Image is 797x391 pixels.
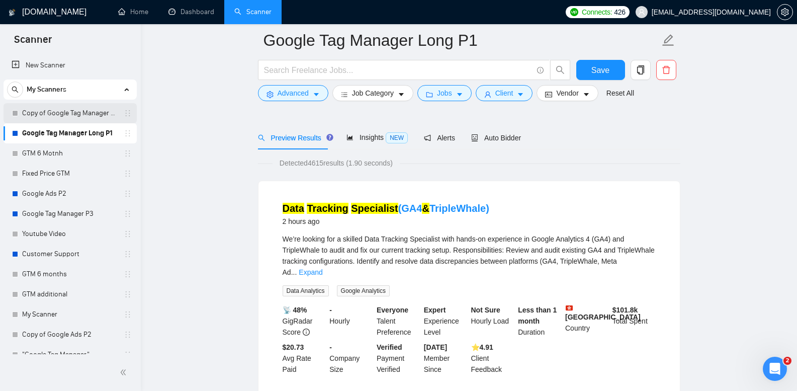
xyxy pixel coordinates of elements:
a: Customer Support [22,244,118,264]
button: settingAdvancedcaret-down [258,85,328,101]
div: Total Spent [610,304,658,338]
a: Fixed Price GTM [22,164,118,184]
a: GTM 6 months [22,264,118,284]
b: [DATE] [424,343,447,351]
span: holder [124,331,132,339]
span: Scanner [6,32,60,53]
button: search [550,60,570,80]
span: area-chart [346,134,353,141]
mark: Data [283,203,304,214]
span: holder [124,250,132,258]
span: Job Category [352,88,394,99]
img: 🇭🇰 [566,304,573,311]
a: searchScanner [234,8,272,16]
span: Vendor [556,88,578,99]
b: Expert [424,306,446,314]
b: 📡 48% [283,306,307,314]
span: holder [124,210,132,218]
a: GTM 6 Motnh [22,143,118,164]
span: holder [124,351,132,359]
a: Google Tag Manager Long P1 [22,123,118,143]
div: Avg Rate Paid [281,342,328,375]
div: Country [563,304,610,338]
a: Google Tag Manager P3 [22,204,118,224]
span: caret-down [398,91,405,98]
div: Company Size [327,342,375,375]
span: holder [124,190,132,198]
span: Detected 4615 results (1.90 seconds) [273,158,400,169]
span: folder [426,91,433,98]
span: bars [341,91,348,98]
span: notification [424,134,431,141]
span: copy [631,65,650,74]
mark: Tracking [307,203,348,214]
span: ... [291,268,297,276]
div: Talent Preference [375,304,422,338]
span: Alerts [424,134,455,142]
span: caret-down [313,91,320,98]
a: Copy of Google Ads P2 [22,325,118,345]
span: edit [662,34,675,47]
b: Everyone [377,306,408,314]
input: Search Freelance Jobs... [264,64,533,76]
span: info-circle [537,67,544,73]
a: Expand [299,268,322,276]
a: Copy of Google Tag Manager Long P1 [22,103,118,123]
a: GTM additional [22,284,118,304]
mark: Specialist [351,203,398,214]
b: ⭐️ 4.91 [471,343,493,351]
span: My Scanners [27,80,66,100]
mark: & [422,203,429,214]
span: holder [124,270,132,278]
b: Verified [377,343,402,351]
span: holder [124,109,132,117]
div: Payment Verified [375,342,422,375]
button: setting [777,4,793,20]
span: Client [495,88,513,99]
span: caret-down [583,91,590,98]
b: [GEOGRAPHIC_DATA] [565,304,641,321]
span: setting [267,91,274,98]
a: "Google Tag Manager" [22,345,118,365]
span: 2 [783,357,791,365]
a: Data Tracking Specialist(GA4&TripleWhale) [283,203,489,214]
span: holder [124,149,132,158]
button: barsJob Categorycaret-down [332,85,413,101]
span: idcard [545,91,552,98]
span: holder [124,290,132,298]
div: Experience Level [422,304,469,338]
div: Tooltip anchor [325,133,334,142]
div: Member Since [422,342,469,375]
a: My Scanner [22,304,118,325]
b: $ 101.8k [612,306,638,314]
span: NEW [386,132,408,143]
a: Reset All [606,88,634,99]
span: user [638,9,645,16]
span: Insights [346,133,408,141]
div: GigRadar Score [281,304,328,338]
span: holder [124,170,132,178]
iframe: Intercom live chat [763,357,787,381]
span: user [484,91,491,98]
span: Data Analytics [283,285,329,296]
span: robot [471,134,478,141]
span: delete [657,65,676,74]
span: info-circle [303,329,310,336]
span: Connects: [582,7,612,18]
b: Not Sure [471,306,500,314]
button: userClientcaret-down [476,85,533,101]
button: folderJobscaret-down [417,85,472,101]
div: Hourly [327,304,375,338]
span: Jobs [437,88,452,99]
b: - [329,306,332,314]
input: Scanner name... [263,28,660,53]
button: delete [656,60,676,80]
span: Save [591,64,609,76]
a: dashboardDashboard [168,8,214,16]
b: $20.73 [283,343,304,351]
span: setting [777,8,792,16]
a: homeHome [118,8,148,16]
span: Preview Results [258,134,330,142]
span: Auto Bidder [471,134,521,142]
span: search [551,65,570,74]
